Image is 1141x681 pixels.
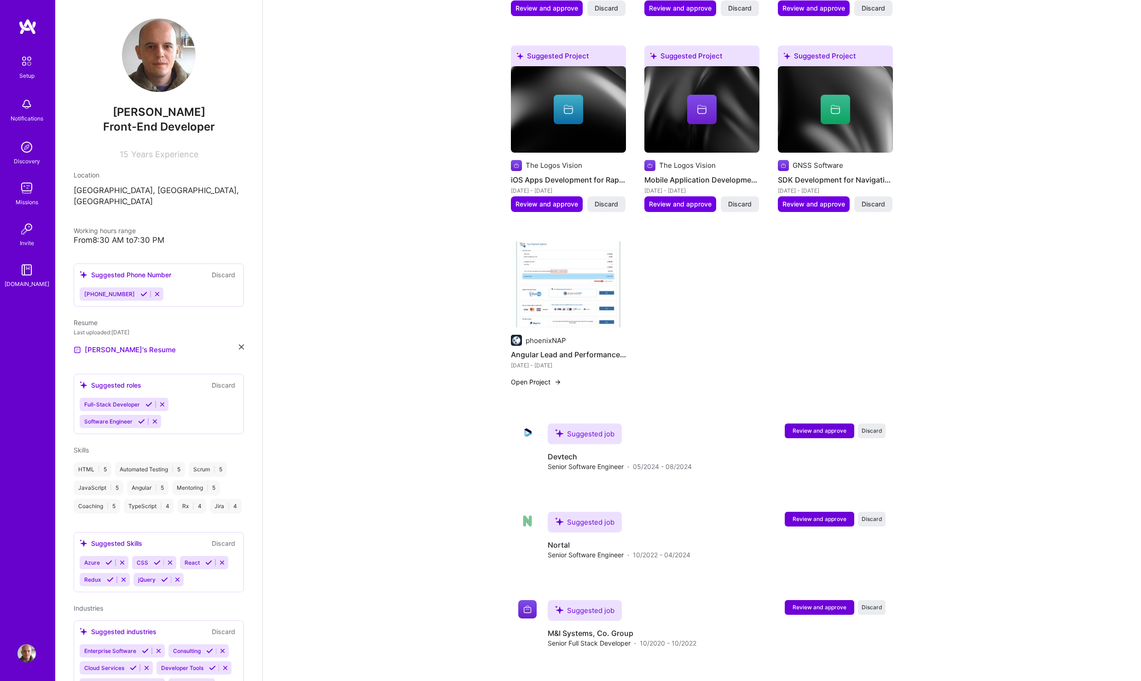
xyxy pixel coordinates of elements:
[548,638,631,648] span: Senior Full Stack Developer
[782,200,845,209] span: Review and approve
[74,105,244,119] span: [PERSON_NAME]
[209,626,238,637] button: Discard
[516,52,523,59] i: icon SuggestedTeams
[17,220,36,238] img: Invite
[206,647,213,654] i: Accept
[778,174,893,186] h4: SDK Development for Navigation Devices
[185,559,200,566] span: React
[634,638,636,648] span: ·
[74,344,176,355] a: [PERSON_NAME]'s Resume
[778,46,893,70] div: Suggested Project
[515,200,578,209] span: Review and approve
[511,361,626,370] div: [DATE] - [DATE]
[107,503,109,510] span: |
[172,481,220,495] div: Mentoring 5
[548,462,624,471] span: Senior Software Engineer
[80,627,156,636] div: Suggested industries
[209,380,238,390] button: Discard
[142,647,149,654] i: Accept
[555,606,563,614] i: icon SuggestedTeams
[107,576,114,583] i: Accept
[5,279,49,289] div: [DOMAIN_NAME]
[105,559,112,566] i: Accept
[84,418,133,425] span: Software Engineer
[858,600,886,615] button: Discard
[587,0,626,16] button: Discard
[511,335,522,346] img: Company logo
[627,550,629,560] span: ·
[650,52,657,59] i: icon SuggestedTeams
[167,559,174,566] i: Reject
[587,196,626,212] button: Discard
[17,179,36,197] img: teamwork
[84,291,135,298] span: [PHONE_NUMBER]
[858,512,886,526] button: Discard
[862,515,882,523] span: Discard
[595,4,618,13] span: Discard
[98,466,100,473] span: |
[145,401,152,408] i: Accept
[627,462,629,471] span: ·
[210,499,242,514] div: Jira 4
[633,550,690,560] span: 10/2022 - 04/2024
[74,185,244,207] p: [GEOGRAPHIC_DATA], [GEOGRAPHIC_DATA], [GEOGRAPHIC_DATA]
[511,46,626,70] div: Suggested Project
[74,499,120,514] div: Coaching 5
[178,499,206,514] div: Rx 4
[74,481,123,495] div: JavaScript 5
[17,95,36,114] img: bell
[778,196,850,212] button: Review and approve
[854,0,892,16] button: Discard
[228,503,230,510] span: |
[644,174,759,186] h4: Mobile Application Development for Rapidtrade
[862,427,882,435] span: Discard
[644,66,759,153] img: cover
[11,114,43,123] div: Notifications
[862,603,882,611] span: Discard
[154,291,161,298] i: Reject
[74,319,98,326] span: Resume
[526,160,582,170] div: The Logos Vision
[858,423,886,438] button: Discard
[138,418,145,425] i: Accept
[659,160,716,170] div: The Logos Vision
[518,512,537,530] img: Company logo
[120,576,127,583] i: Reject
[511,241,626,328] img: Angular Lead and Performance Optimization
[548,512,622,532] div: Suggested job
[511,174,626,186] h4: iOS Apps Development for Rapid Trade
[20,238,34,248] div: Invite
[793,160,843,170] div: GNSS Software
[783,52,790,59] i: icon SuggestedTeams
[526,336,566,345] div: phoenixNAP
[649,200,712,209] span: Review and approve
[219,647,226,654] i: Reject
[80,271,87,279] i: icon SuggestedTeams
[74,170,244,180] div: Location
[74,604,103,612] span: Industries
[172,466,174,473] span: |
[115,462,185,477] div: Automated Testing 5
[174,576,181,583] i: Reject
[785,600,854,615] button: Review and approve
[16,197,38,207] div: Missions
[80,380,141,390] div: Suggested roles
[140,291,147,298] i: Accept
[14,156,40,166] div: Discovery
[17,52,36,71] img: setup
[159,401,166,408] i: Reject
[511,377,562,387] button: Open Project
[161,664,203,671] span: Developer Tools
[74,462,111,477] div: HTML 5
[518,423,537,442] img: Company logo
[84,576,101,583] span: Redux
[644,160,655,171] img: Company logo
[793,427,846,435] span: Review and approve
[74,346,81,354] img: Resume
[173,647,201,654] span: Consulting
[131,149,198,159] span: Years Experience
[595,200,618,209] span: Discard
[555,429,563,437] i: icon SuggestedTeams
[633,462,692,471] span: 05/2024 - 08/2024
[84,647,136,654] span: Enterprise Software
